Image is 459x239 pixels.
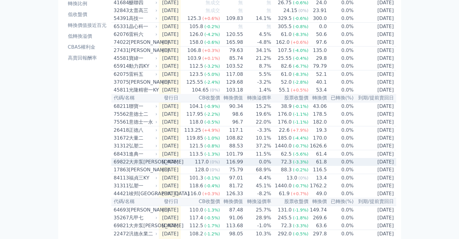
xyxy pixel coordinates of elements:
div: 104.1 [188,103,204,110]
div: 意德士一永 [129,118,156,126]
td: [DATE] [159,118,181,126]
div: 82.6 [280,63,293,70]
td: 120.55 [220,31,244,38]
span: (-0.1%) [204,176,220,180]
span: (0%) [298,176,308,180]
div: 26418 [114,127,127,134]
span: (-1.0%) [204,136,220,140]
th: 股票收盤價 [272,94,309,102]
td: 0.0% [327,182,354,190]
td: 0.0% [327,38,354,47]
td: 0.0% [327,174,354,182]
td: [DATE] [354,174,396,182]
td: 126.33 [220,190,244,198]
a: 轉換價值接近百元 [65,21,109,30]
div: 107.5 [277,47,293,54]
td: 129.68 [220,78,244,86]
td: [DATE] [159,31,181,38]
th: 轉換價值 [220,94,244,102]
span: (-8.3%) [293,72,308,77]
span: 無 [266,8,271,13]
div: 106.8 [186,47,202,54]
span: (-0.4%) [204,183,220,188]
div: 31672 [114,134,127,142]
div: 61.0 [280,71,293,78]
span: (-3.3%) [293,160,308,164]
li: 轉換價值接近百元 [65,22,109,29]
td: [DATE] [354,142,396,150]
td: [DATE] [159,15,181,23]
td: [DATE] [354,134,396,142]
div: 75561 [114,118,127,126]
div: 123.5 [188,71,204,78]
div: 弘塑二 [129,142,156,150]
td: [DATE] [159,102,181,110]
th: 已轉換(%) [327,94,354,102]
td: 23.91 [309,7,327,15]
div: 119.85 [185,134,204,142]
td: 37.2% [243,142,271,150]
td: [DATE] [159,166,181,174]
div: 125.55 [185,79,204,86]
div: 65331 [114,23,127,30]
span: (-4.4%) [293,136,308,140]
div: 118.0 [188,118,204,126]
td: [DATE] [159,23,181,31]
td: 0.0% [327,7,354,15]
div: 162.0 [275,39,291,46]
div: 32843 [114,7,127,14]
td: 43.06 [309,102,327,110]
td: 0.0% [243,158,271,166]
div: 113.5 [188,150,204,158]
th: 轉換價 [309,94,327,102]
div: 117.0 [194,158,210,166]
div: 24.15 [282,7,298,14]
span: (-2.8%) [293,80,308,85]
span: (-0.8%) [293,24,308,29]
span: (-3.2%) [204,64,220,69]
td: 68.9% [243,166,271,174]
span: (-4.2%) [204,32,220,37]
div: 37075 [114,79,127,86]
td: 5.5% [243,70,271,79]
span: (-1.3%) [204,152,220,157]
td: [DATE] [354,118,396,126]
td: [DATE] [159,7,181,15]
td: 79.63 [220,47,244,55]
div: 72.3 [280,158,293,166]
div: 1440.0 [273,142,293,150]
td: 0.0% [327,62,354,70]
div: [PERSON_NAME] [129,79,156,86]
td: 0.0% [327,166,354,174]
span: (+0.3%) [202,48,220,53]
td: [DATE] [354,190,396,198]
span: (0%) [210,167,220,172]
td: 0.0% [327,23,354,31]
span: 無 [238,8,243,13]
div: 52.0 [280,79,293,86]
td: 117.08 [220,70,244,79]
th: CB收盤價 [181,94,220,102]
div: 17863 [114,166,127,173]
td: 4.4% [243,174,271,182]
div: 62075 [114,71,127,78]
td: 182.0 [309,118,327,126]
div: 128.0 [194,166,210,173]
span: (-2.4%) [204,80,220,85]
div: 弘塑一 [129,182,156,189]
td: 116.5 [309,166,327,174]
td: [DATE] [354,182,396,190]
td: 0.0% [327,126,354,134]
td: [DATE] [159,47,181,55]
span: (+4.9%) [202,128,220,133]
span: (-0.7%) [293,183,308,188]
a: 低收盤價 [65,10,109,19]
td: [DATE] [354,7,396,15]
span: (-0.4%) [293,56,308,61]
td: [DATE] [354,86,396,94]
td: [DATE] [159,134,181,142]
td: 117.1 [220,126,244,134]
td: 0.0% [327,86,354,94]
div: 125.3 [186,15,202,22]
span: (-0.8%) [204,144,220,148]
